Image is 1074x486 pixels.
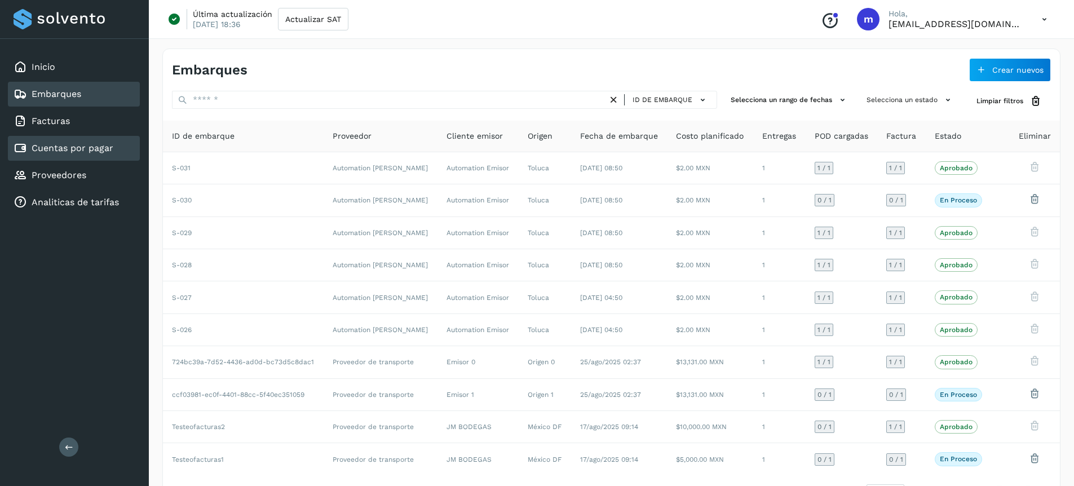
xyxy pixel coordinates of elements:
p: En proceso [940,196,977,204]
a: Embarques [32,89,81,99]
p: Aprobado [940,326,973,334]
td: $2.00 MXN [667,152,753,184]
div: Inicio [8,55,140,79]
span: 1 / 1 [817,294,830,301]
span: 0 / 1 [817,197,832,204]
span: ID de embarque [172,130,235,142]
span: Proveedor [333,130,372,142]
td: Toluca [519,281,571,313]
div: Embarques [8,82,140,107]
span: Testeofacturas1 [172,456,224,463]
p: Aprobado [940,164,973,172]
p: Hola, [889,9,1024,19]
td: Automation Emisor [437,281,519,313]
span: [DATE] 04:50 [580,326,622,334]
td: Automation [PERSON_NAME] [324,217,437,249]
td: 1 [753,184,805,217]
a: Analiticas de tarifas [32,197,119,207]
td: 1 [753,281,805,313]
span: 17/ago/2025 09:14 [580,456,638,463]
div: Cuentas por pagar [8,136,140,161]
td: Automation [PERSON_NAME] [324,281,437,313]
td: 1 [753,217,805,249]
td: Emisor 0 [437,346,519,378]
p: [DATE] 18:36 [193,19,241,29]
span: 0 / 1 [889,456,903,463]
td: Proveedor de transporte [324,443,437,475]
span: 1 / 1 [817,165,830,171]
div: Analiticas de tarifas [8,190,140,215]
td: Automation [PERSON_NAME] [324,152,437,184]
span: 1 / 1 [889,262,902,268]
span: [DATE] 04:50 [580,294,622,302]
span: 1 / 1 [889,423,902,430]
td: $2.00 MXN [667,281,753,313]
span: Fecha de embarque [580,130,658,142]
a: Inicio [32,61,55,72]
td: México DF [519,411,571,443]
span: 1 / 1 [817,262,830,268]
td: $13,131.00 MXN [667,346,753,378]
span: [DATE] 08:50 [580,261,622,269]
td: JM BODEGAS [437,443,519,475]
span: Factura [886,130,916,142]
span: Entregas [762,130,796,142]
td: 1 [753,314,805,346]
span: [DATE] 08:50 [580,196,622,204]
td: Toluca [519,314,571,346]
td: Toluca [519,152,571,184]
span: POD cargadas [815,130,868,142]
a: Facturas [32,116,70,126]
span: 724bc39a-7d52-4436-ad0d-bc73d5c8dac1 [172,358,314,366]
td: Toluca [519,217,571,249]
span: S-031 [172,164,191,172]
td: JM BODEGAS [437,411,519,443]
span: 0 / 1 [817,423,832,430]
p: Última actualización [193,9,272,19]
td: $2.00 MXN [667,314,753,346]
span: 0 / 1 [817,456,832,463]
td: Automation Emisor [437,152,519,184]
a: Cuentas por pagar [32,143,113,153]
td: Automation Emisor [437,184,519,217]
td: Toluca [519,249,571,281]
span: 0 / 1 [889,391,903,398]
td: Automation Emisor [437,314,519,346]
td: Proveedor de transporte [324,379,437,411]
p: Aprobado [940,423,973,431]
td: Proveedor de transporte [324,411,437,443]
td: Automation [PERSON_NAME] [324,314,437,346]
span: Origen [528,130,553,142]
span: S-028 [172,261,192,269]
p: Aprobado [940,261,973,269]
td: Automation [PERSON_NAME] [324,184,437,217]
td: Automation Emisor [437,217,519,249]
a: Proveedores [32,170,86,180]
h4: Embarques [172,62,247,78]
td: $2.00 MXN [667,249,753,281]
div: Facturas [8,109,140,134]
span: S-027 [172,294,192,302]
span: 25/ago/2025 02:37 [580,358,641,366]
p: Aprobado [940,358,973,366]
span: Limpiar filtros [976,96,1023,106]
button: Selecciona un estado [862,91,958,109]
span: Cliente emisor [447,130,503,142]
p: En proceso [940,455,977,463]
span: S-029 [172,229,192,237]
td: Toluca [519,184,571,217]
button: Crear nuevos [969,58,1051,82]
td: 1 [753,443,805,475]
p: En proceso [940,391,977,399]
td: $13,131.00 MXN [667,379,753,411]
span: Crear nuevos [992,66,1044,74]
td: Proveedor de transporte [324,346,437,378]
span: 25/ago/2025 02:37 [580,391,641,399]
span: 0 / 1 [889,197,903,204]
span: Estado [935,130,961,142]
td: 1 [753,249,805,281]
button: ID de embarque [629,92,712,108]
span: 1 / 1 [817,326,830,333]
div: Proveedores [8,163,140,188]
span: 1 / 1 [889,165,902,171]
